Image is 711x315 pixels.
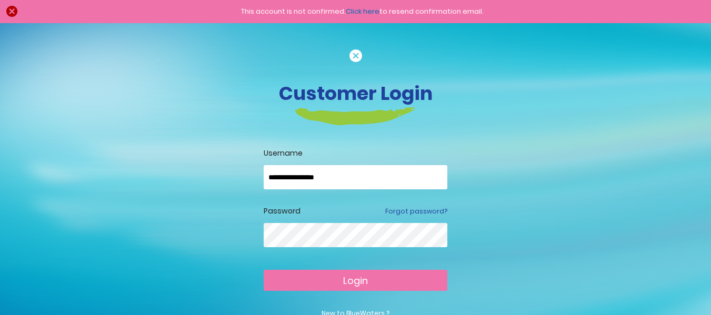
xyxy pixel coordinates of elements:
[346,6,379,16] a: Click here
[264,270,447,291] button: Login
[64,82,648,105] h3: Customer Login
[24,6,700,17] div: This account is not confirmed. to resend confirmation email.
[349,49,362,62] img: cancel
[264,148,447,159] label: Username
[385,207,447,216] a: Forgot password?
[343,274,368,287] span: Login
[295,107,416,125] img: login-heading-border.png
[264,206,301,217] label: Password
